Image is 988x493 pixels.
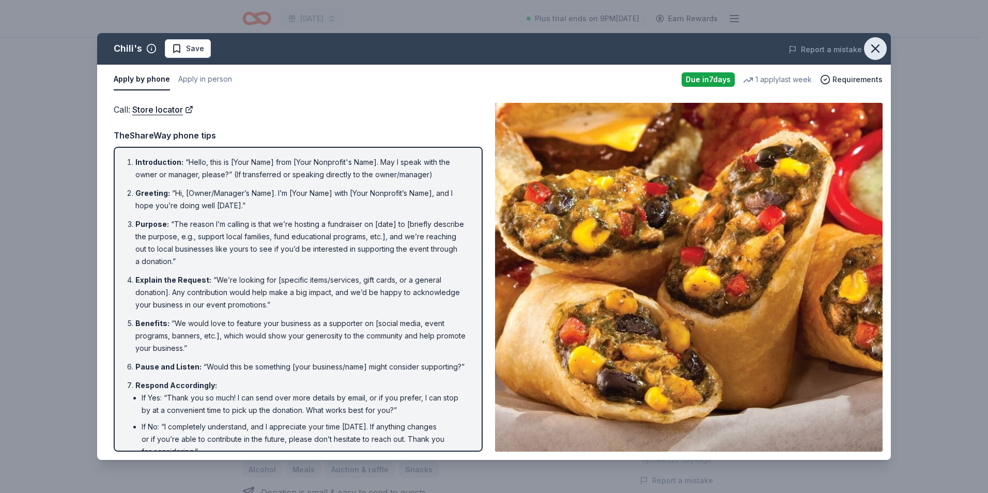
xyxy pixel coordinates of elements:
[832,73,883,86] span: Requirements
[135,187,467,212] li: “Hi, [Owner/Manager’s Name]. I’m [Your Name] with [Your Nonprofit’s Name], and I hope you’re doin...
[743,73,812,86] div: 1 apply last week
[135,220,169,228] span: Purpose :
[495,103,883,452] img: Image for Chili's
[132,103,193,116] a: Store locator
[114,40,142,57] div: Chili's
[114,129,483,142] div: TheShareWay phone tips
[142,392,467,417] li: If Yes: “Thank you so much! I can send over more details by email, or if you prefer, I can stop b...
[178,69,232,90] button: Apply in person
[142,421,467,458] li: If No: “I completely understand, and I appreciate your time [DATE]. If anything changes or if you...
[820,73,883,86] button: Requirements
[135,274,467,311] li: “We’re looking for [specific items/services, gift cards, or a general donation]. Any contribution...
[135,275,211,284] span: Explain the Request :
[114,69,170,90] button: Apply by phone
[114,103,483,116] div: Call :
[135,158,183,166] span: Introduction :
[165,39,211,58] button: Save
[135,319,169,328] span: Benefits :
[135,317,467,355] li: “We would love to feature your business as a supporter on [social media, event programs, banners,...
[135,381,217,390] span: Respond Accordingly :
[135,156,467,181] li: “Hello, this is [Your Name] from [Your Nonprofit's Name]. May I speak with the owner or manager, ...
[682,72,735,87] div: Due in 7 days
[135,361,467,373] li: “Would this be something [your business/name] might consider supporting?”
[135,189,170,197] span: Greeting :
[186,42,204,55] span: Save
[135,362,202,371] span: Pause and Listen :
[789,43,862,56] button: Report a mistake
[135,218,467,268] li: “The reason I’m calling is that we’re hosting a fundraiser on [date] to [briefly describe the pur...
